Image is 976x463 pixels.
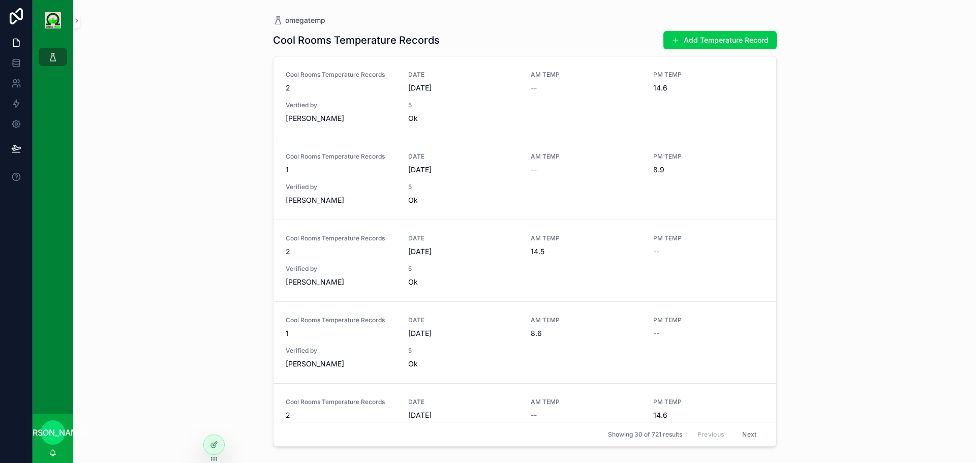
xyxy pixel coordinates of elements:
span: [DATE] [408,328,518,338]
span: [DATE] [408,410,518,420]
span: 5 [408,101,518,109]
span: DATE [408,152,518,161]
span: [DATE] [408,165,518,175]
span: Cool Rooms Temperature Records [286,71,396,79]
span: 1 [286,328,396,338]
span: omegatemp [285,15,325,25]
a: omegatemp [273,15,325,25]
a: Cool Rooms Temperature Records1DATE[DATE]AM TEMP--PM TEMP8.9Verified by[PERSON_NAME]5Ok [273,138,776,220]
img: App logo [45,12,61,28]
span: 2 [286,246,396,257]
span: Ok [408,195,518,205]
span: PM TEMP [653,316,764,324]
span: [PERSON_NAME] [19,426,86,439]
span: Cool Rooms Temperature Records [286,398,396,406]
span: AM TEMP [531,152,641,161]
span: Cool Rooms Temperature Records [286,316,396,324]
button: Add Temperature Record [663,31,777,49]
span: 5 [408,183,518,191]
span: Ok [408,277,518,287]
span: -- [653,246,659,257]
span: Verified by [286,183,396,191]
span: 14.6 [653,410,764,420]
span: DATE [408,234,518,242]
span: -- [531,410,537,420]
span: 14.5 [531,246,641,257]
span: Showing 30 of 721 results [608,430,682,439]
span: 2 [286,410,396,420]
span: AM TEMP [531,316,641,324]
span: PM TEMP [653,152,764,161]
span: 8.9 [653,165,764,175]
button: Next [735,426,764,442]
span: 2 [286,83,396,93]
span: PM TEMP [653,71,764,79]
a: Cool Rooms Temperature Records2DATE[DATE]AM TEMP14.5PM TEMP--Verified by[PERSON_NAME]5Ok [273,220,776,302]
span: [PERSON_NAME] [286,195,396,205]
a: Cool Rooms Temperature Records2DATE[DATE]AM TEMP--PM TEMP14.6Verified by[PERSON_NAME]5Ok [273,56,776,138]
span: [PERSON_NAME] [286,113,396,124]
span: [DATE] [408,246,518,257]
span: PM TEMP [653,234,764,242]
span: Verified by [286,101,396,109]
span: AM TEMP [531,398,641,406]
span: AM TEMP [531,234,641,242]
span: DATE [408,71,518,79]
h1: Cool Rooms Temperature Records [273,33,440,47]
span: 5 [408,347,518,355]
span: DATE [408,316,518,324]
span: Verified by [286,265,396,273]
span: AM TEMP [531,71,641,79]
span: -- [531,83,537,93]
span: DATE [408,398,518,406]
span: Cool Rooms Temperature Records [286,234,396,242]
span: Ok [408,113,518,124]
a: Cool Rooms Temperature Records1DATE[DATE]AM TEMP8.6PM TEMP--Verified by[PERSON_NAME]5Ok [273,302,776,384]
span: -- [653,328,659,338]
span: [PERSON_NAME] [286,359,396,369]
span: Ok [408,359,518,369]
div: scrollable content [33,41,73,79]
span: Verified by [286,347,396,355]
span: PM TEMP [653,398,764,406]
span: 5 [408,265,518,273]
span: 8.6 [531,328,641,338]
span: Cool Rooms Temperature Records [286,152,396,161]
span: [PERSON_NAME] [286,277,396,287]
span: 14.6 [653,83,764,93]
span: [DATE] [408,83,518,93]
span: -- [531,165,537,175]
span: 1 [286,165,396,175]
